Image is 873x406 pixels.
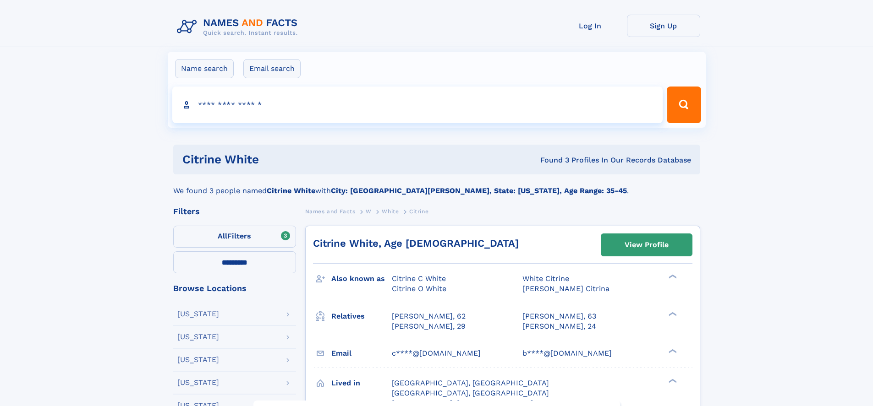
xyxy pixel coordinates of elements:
[331,271,392,287] h3: Also known as
[331,309,392,324] h3: Relatives
[392,379,549,387] span: [GEOGRAPHIC_DATA], [GEOGRAPHIC_DATA]
[409,208,428,215] span: Citrine
[625,234,669,255] div: View Profile
[366,206,372,217] a: W
[522,284,609,293] span: [PERSON_NAME] Citrina
[392,389,549,397] span: [GEOGRAPHIC_DATA], [GEOGRAPHIC_DATA]
[382,208,399,215] span: White
[175,59,234,78] label: Name search
[173,174,700,196] div: We found 3 people named with .
[177,379,219,386] div: [US_STATE]
[392,321,466,331] a: [PERSON_NAME], 29
[218,232,227,240] span: All
[177,333,219,341] div: [US_STATE]
[392,284,446,293] span: Citrine O White
[666,274,677,280] div: ❯
[522,321,596,331] a: [PERSON_NAME], 24
[554,15,627,37] a: Log In
[666,378,677,384] div: ❯
[173,284,296,292] div: Browse Locations
[267,186,315,195] b: Citrine White
[666,348,677,354] div: ❯
[382,206,399,217] a: White
[522,311,596,321] a: [PERSON_NAME], 63
[392,274,446,283] span: Citrine C White
[173,15,305,39] img: Logo Names and Facts
[392,311,466,321] a: [PERSON_NAME], 62
[627,15,700,37] a: Sign Up
[331,346,392,361] h3: Email
[331,375,392,391] h3: Lived in
[172,87,663,123] input: search input
[366,208,372,215] span: W
[243,59,301,78] label: Email search
[331,186,627,195] b: City: [GEOGRAPHIC_DATA][PERSON_NAME], State: [US_STATE], Age Range: 35-45
[173,226,296,248] label: Filters
[305,206,356,217] a: Names and Facts
[182,154,400,165] h1: Citrine White
[667,87,701,123] button: Search Button
[177,356,219,363] div: [US_STATE]
[173,207,296,216] div: Filters
[313,238,519,249] a: Citrine White, Age [DEMOGRAPHIC_DATA]
[666,311,677,317] div: ❯
[522,274,569,283] span: White Citrine
[400,155,691,165] div: Found 3 Profiles In Our Records Database
[601,234,692,256] a: View Profile
[177,310,219,318] div: [US_STATE]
